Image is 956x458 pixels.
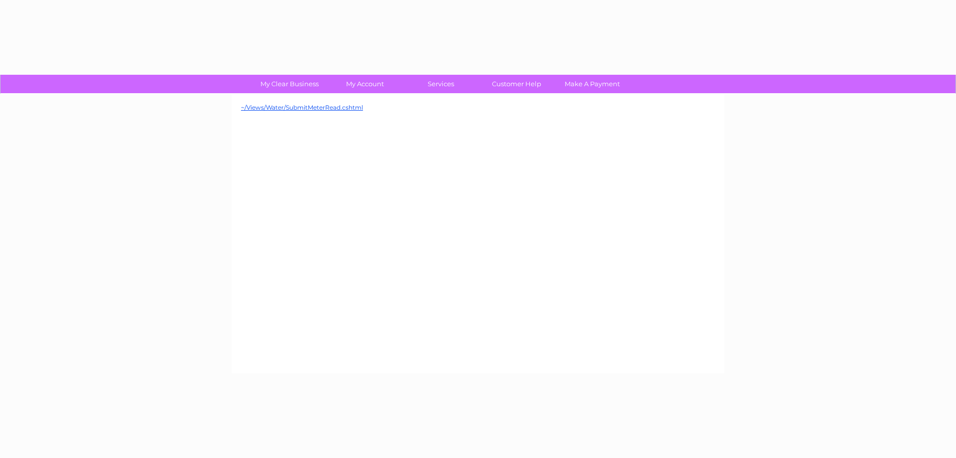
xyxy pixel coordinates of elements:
a: My Account [324,75,406,93]
a: ~/Views/Water/SubmitMeterRead.cshtml [241,104,363,111]
a: My Clear Business [248,75,331,93]
a: Customer Help [476,75,558,93]
a: Make A Payment [551,75,633,93]
a: Services [400,75,482,93]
